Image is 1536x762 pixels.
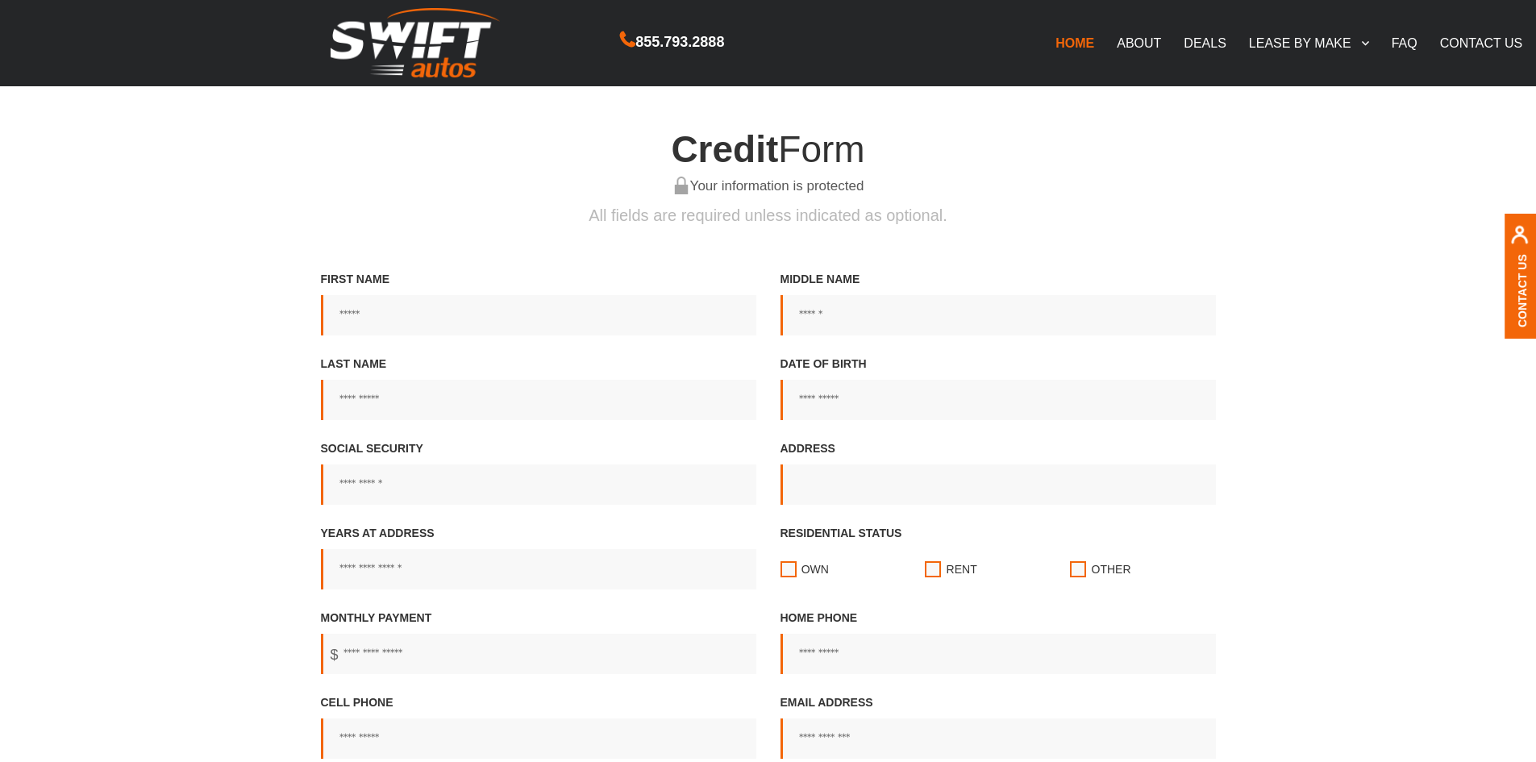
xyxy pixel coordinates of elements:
input: Date of birth [780,380,1216,420]
a: DEALS [1172,26,1237,60]
a: LEASE BY MAKE [1238,26,1380,60]
input: Social Security [321,464,756,505]
input: Address [780,464,1216,505]
label: First Name [321,271,756,335]
input: Monthly Payment [321,634,756,674]
label: Last Name [321,356,756,420]
input: Home Phone [780,634,1216,674]
span: Credit [671,128,778,170]
input: Last Name [321,380,756,420]
label: Monthly Payment [321,610,756,674]
label: Social Security [321,440,756,505]
img: your information is protected, lock green [672,177,690,194]
label: Years at address [321,525,756,589]
label: Date of birth [780,356,1216,420]
h4: Form [309,129,1228,170]
a: HOME [1044,26,1105,60]
a: ABOUT [1105,26,1172,60]
input: Middle Name [780,295,1216,335]
a: 855.793.2888 [620,35,724,49]
span: 855.793.2888 [635,31,724,54]
a: Contact Us [1516,253,1529,327]
label: Residential status [780,525,1216,589]
label: Address [780,440,1216,505]
input: Residential statusOwnRentOther [780,549,797,589]
label: Middle Name [780,271,1216,335]
a: CONTACT US [1429,26,1534,60]
input: First Name [321,295,756,335]
label: Email address [780,694,1216,759]
span: Own [801,561,829,577]
label: Home Phone [780,610,1216,674]
input: Years at address [321,549,756,589]
input: Email address [780,718,1216,759]
h6: Your information is protected [309,178,1228,196]
input: Cell Phone [321,718,756,759]
img: Swift Autos [331,8,500,78]
span: Other [1092,561,1131,577]
p: All fields are required unless indicated as optional. [309,204,1228,227]
img: contact us, iconuser [1510,225,1529,253]
span: Rent [947,561,977,577]
input: Residential statusOwnRentOther [925,549,941,589]
a: FAQ [1380,26,1429,60]
label: Cell Phone [321,694,756,759]
input: Residential statusOwnRentOther [1070,549,1086,589]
